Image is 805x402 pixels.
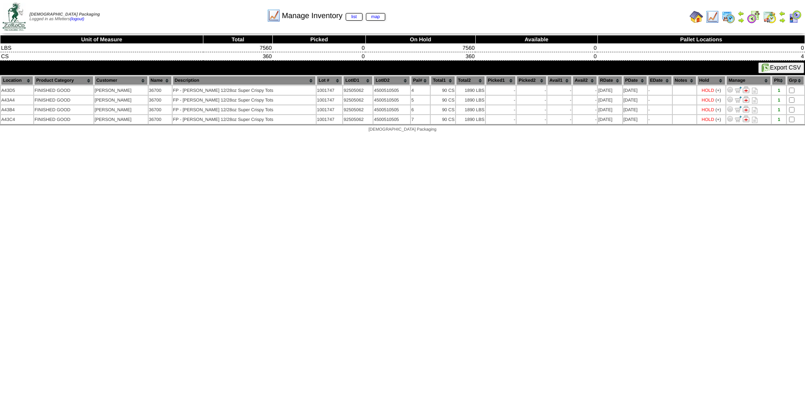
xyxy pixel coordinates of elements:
[173,105,316,114] td: FP - [PERSON_NAME] 12/28oz Super Crispy Tots
[788,10,802,24] img: calendarcustomer.gif
[203,35,273,44] th: Total
[573,96,597,105] td: -
[456,96,485,105] td: 1890 LBS
[373,96,410,105] td: 4500510505
[1,86,33,95] td: A43D5
[598,115,622,124] td: [DATE]
[373,76,410,85] th: LotID2
[702,98,714,103] div: HOLD
[273,35,366,44] th: Picked
[29,12,100,21] span: Logged in as Mfetters
[149,105,172,114] td: 36700
[547,105,572,114] td: -
[368,127,436,132] span: [DEMOGRAPHIC_DATA] Packaging
[573,105,597,114] td: -
[547,76,572,85] th: Avail1
[475,52,597,61] td: 0
[747,10,760,24] img: calendarblend.gif
[598,96,622,105] td: [DATE]
[598,86,622,95] td: [DATE]
[365,44,475,52] td: 7560
[738,10,744,17] img: arrowleft.gif
[373,115,410,124] td: 4500510505
[317,96,343,105] td: 1001747
[149,76,172,85] th: Name
[743,115,749,122] img: Manage Hold
[411,105,430,114] td: 6
[779,10,786,17] img: arrowleft.gif
[573,76,597,85] th: Avail2
[411,96,430,105] td: 5
[715,98,721,103] div: (+)
[267,9,280,22] img: line_graph.gif
[273,44,366,52] td: 0
[690,10,703,24] img: home.gif
[317,105,343,114] td: 1001747
[762,64,770,72] img: excel.gif
[343,96,373,105] td: 92505062
[727,86,733,93] img: Adjust
[273,52,366,61] td: 0
[648,86,672,95] td: -
[623,115,647,124] td: [DATE]
[203,44,273,52] td: 7560
[787,76,804,85] th: Grp
[726,76,771,85] th: Manage
[517,86,546,95] td: -
[343,76,373,85] th: LotID1
[735,96,741,103] img: Move
[697,76,726,85] th: Hold
[772,88,785,93] div: 1
[317,76,343,85] th: Lot #
[317,115,343,124] td: 1001747
[752,117,757,123] i: Note
[758,62,804,73] button: Export CSV
[173,96,316,105] td: FP - [PERSON_NAME] 12/28oz Super Crispy Tots
[752,88,757,94] i: Note
[456,86,485,95] td: 1890 LBS
[282,11,385,20] span: Manage Inventory
[173,76,316,85] th: Description
[34,76,93,85] th: Product Category
[517,105,546,114] td: -
[1,76,33,85] th: Location
[411,115,430,124] td: 7
[343,105,373,114] td: 92505062
[203,52,273,61] td: 360
[475,35,597,44] th: Available
[34,96,93,105] td: FINISHED GOOD
[547,115,572,124] td: -
[431,115,455,124] td: 90 CS
[702,117,714,122] div: HOLD
[722,10,735,24] img: calendarprod.gif
[743,86,749,93] img: Manage Hold
[727,106,733,113] img: Adjust
[623,96,647,105] td: [DATE]
[597,52,805,61] td: 4
[29,12,100,17] span: [DEMOGRAPHIC_DATA] Packaging
[623,105,647,114] td: [DATE]
[346,13,362,21] a: list
[373,86,410,95] td: 4500510505
[547,96,572,105] td: -
[149,86,172,95] td: 36700
[456,76,485,85] th: Total2
[547,86,572,95] td: -
[1,105,33,114] td: A43B4
[772,98,785,103] div: 1
[517,115,546,124] td: -
[486,115,516,124] td: -
[735,106,741,113] img: Move
[70,17,84,21] a: (logout)
[173,115,316,124] td: FP - [PERSON_NAME] 12/28oz Super Crispy Tots
[735,86,741,93] img: Move
[598,105,622,114] td: [DATE]
[365,52,475,61] td: 360
[94,76,148,85] th: Customer
[597,44,805,52] td: 0
[456,105,485,114] td: 1890 LBS
[727,96,733,103] img: Adjust
[763,10,776,24] img: calendarinout.gif
[0,44,203,52] td: LBS
[431,96,455,105] td: 90 CS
